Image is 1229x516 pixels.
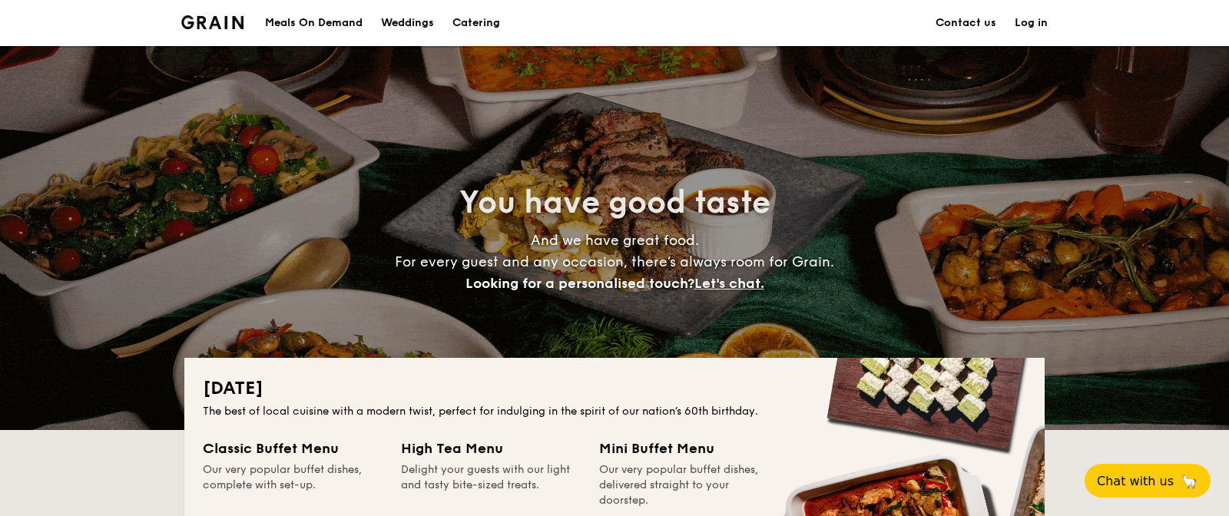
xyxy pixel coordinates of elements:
span: And we have great food. For every guest and any occasion, there’s always room for Grain. [395,232,834,292]
span: You have good taste [459,184,770,221]
button: Chat with us🦙 [1085,464,1211,498]
div: High Tea Menu [401,438,581,459]
div: Our very popular buffet dishes, complete with set-up. [203,462,383,514]
img: Grain [181,15,243,29]
span: Let's chat. [694,275,764,292]
div: Our very popular buffet dishes, delivered straight to your doorstep. [599,462,779,514]
span: Looking for a personalised touch? [465,275,694,292]
div: The best of local cuisine with a modern twist, perfect for indulging in the spirit of our nation’... [203,404,1026,419]
span: 🦙 [1180,472,1198,490]
div: Classic Buffet Menu [203,438,383,459]
span: Chat with us [1097,474,1174,488]
div: Mini Buffet Menu [599,438,779,459]
h2: [DATE] [203,376,1026,401]
div: Delight your guests with our light and tasty bite-sized treats. [401,462,581,514]
a: Logotype [181,15,243,29]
